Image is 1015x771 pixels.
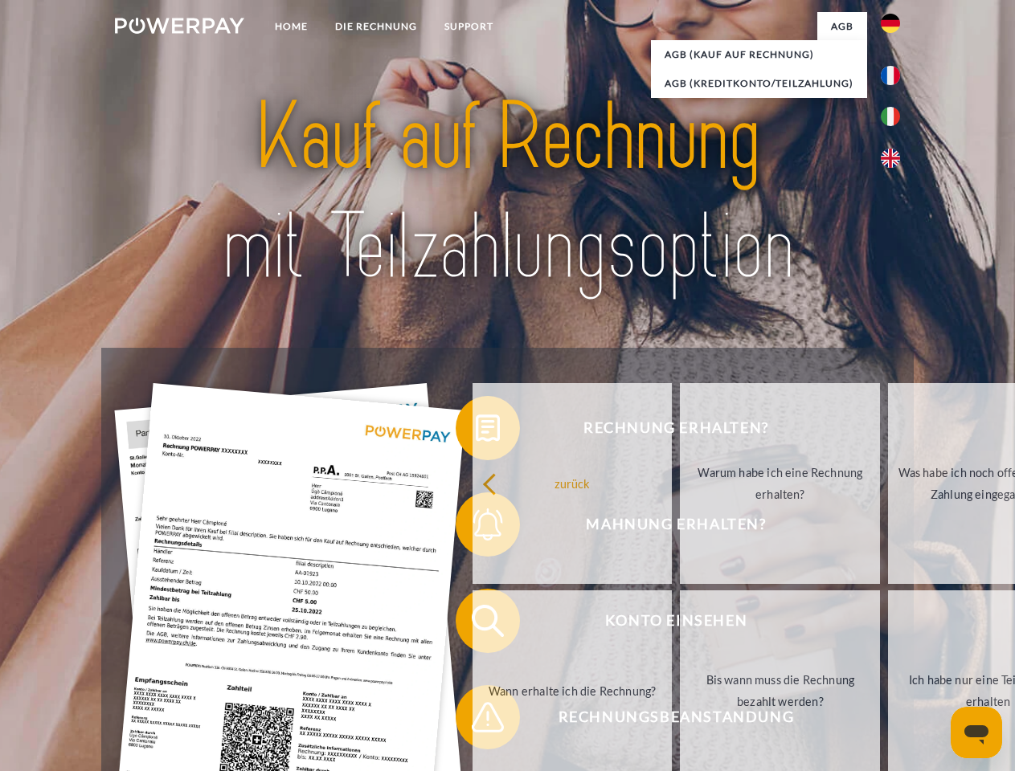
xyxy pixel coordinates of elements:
a: agb [817,12,867,41]
img: logo-powerpay-white.svg [115,18,244,34]
img: it [881,107,900,126]
button: Rechnungsbeanstandung [456,685,874,749]
div: Wann erhalte ich die Rechnung? [482,679,663,701]
button: Rechnung erhalten? [456,396,874,460]
div: zurück [482,472,663,494]
img: title-powerpay_de.svg [153,77,862,308]
iframe: Schaltfläche zum Öffnen des Messaging-Fensters [951,707,1002,758]
button: Konto einsehen [456,589,874,653]
img: de [881,14,900,33]
img: en [881,149,900,168]
button: Mahnung erhalten? [456,492,874,557]
div: Bis wann muss die Rechnung bezahlt werden? [690,669,870,712]
a: Home [261,12,321,41]
a: DIE RECHNUNG [321,12,431,41]
div: Warum habe ich eine Rechnung erhalten? [690,462,870,505]
img: fr [881,66,900,85]
a: AGB (Kauf auf Rechnung) [651,40,867,69]
a: SUPPORT [431,12,507,41]
a: AGB (Kreditkonto/Teilzahlung) [651,69,867,98]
